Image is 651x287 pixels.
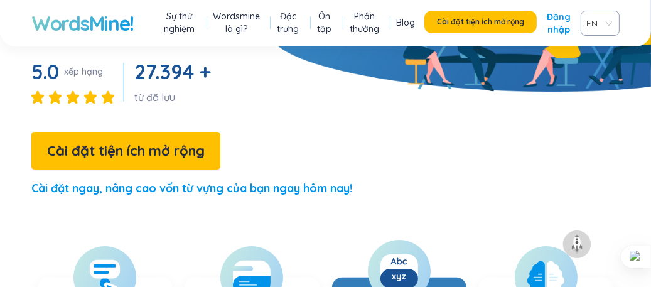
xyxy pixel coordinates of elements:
[213,11,260,35] font: Wordsmine là gì?
[64,66,103,77] font: xếp hạng
[396,16,415,29] a: Blog
[547,11,571,35] font: Đăng nhập
[277,11,299,35] font: Đặc trưng
[164,11,195,35] font: Sự thử nghiệm
[162,10,196,35] a: Sự thử nghiệm
[31,146,220,158] a: Cài đặt tiện ích mở rộng
[213,10,260,35] a: Wordsmine là gì?
[586,18,598,29] font: EN
[547,11,571,36] a: Đăng nhập
[350,11,379,35] font: Phần thưởng
[134,59,210,84] font: 27.394 +
[31,132,220,170] button: Cài đặt tiện ích mở rộng
[316,10,333,35] a: Ôn tập
[31,11,134,36] a: WordsMine!
[567,234,587,254] img: lên đầu trang
[317,11,331,35] font: Ôn tập
[134,91,175,104] font: từ đã lưu
[349,10,380,35] a: Phần thưởng
[424,11,537,36] a: Cài đặt tiện ích mở rộng
[47,142,205,160] font: Cài đặt tiện ích mở rộng
[424,11,537,33] button: Cài đặt tiện ích mở rộng
[31,59,59,84] font: 5.0
[31,181,352,195] font: Cài đặt ngay, nâng cao vốn từ vựng của bạn ngay hôm nay!
[276,10,300,35] a: Đặc trưng
[437,17,524,26] font: Cài đặt tiện ích mở rộng
[396,17,415,28] font: Blog
[586,14,609,33] span: VIE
